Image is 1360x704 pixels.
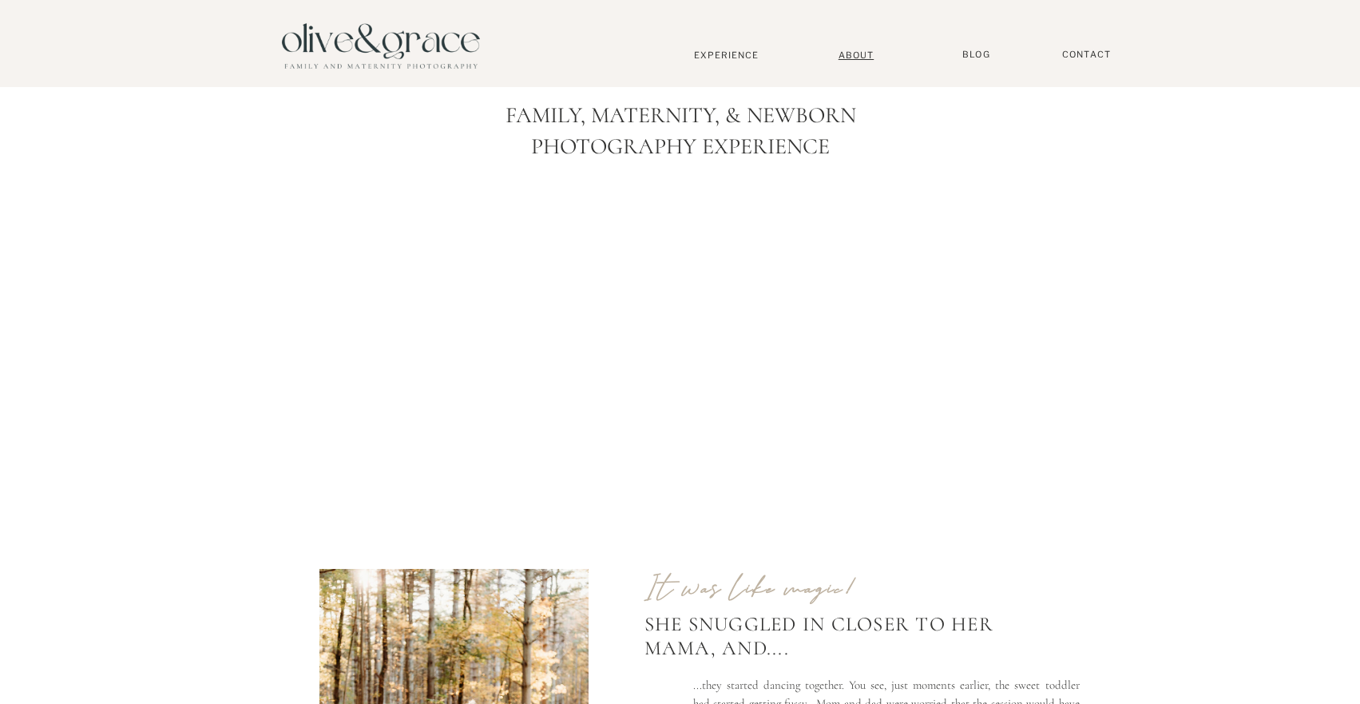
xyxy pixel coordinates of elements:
a: Experience [674,50,779,61]
a: Contact [1055,49,1119,61]
div: She snuggled in closer to her mama, and.... [644,612,1069,686]
p: Photography Experience [507,133,854,173]
a: BLOG [957,49,997,61]
a: About [832,50,881,60]
b: It was like magic! [644,570,857,607]
h1: Family, Maternity, & Newborn [318,102,1044,129]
